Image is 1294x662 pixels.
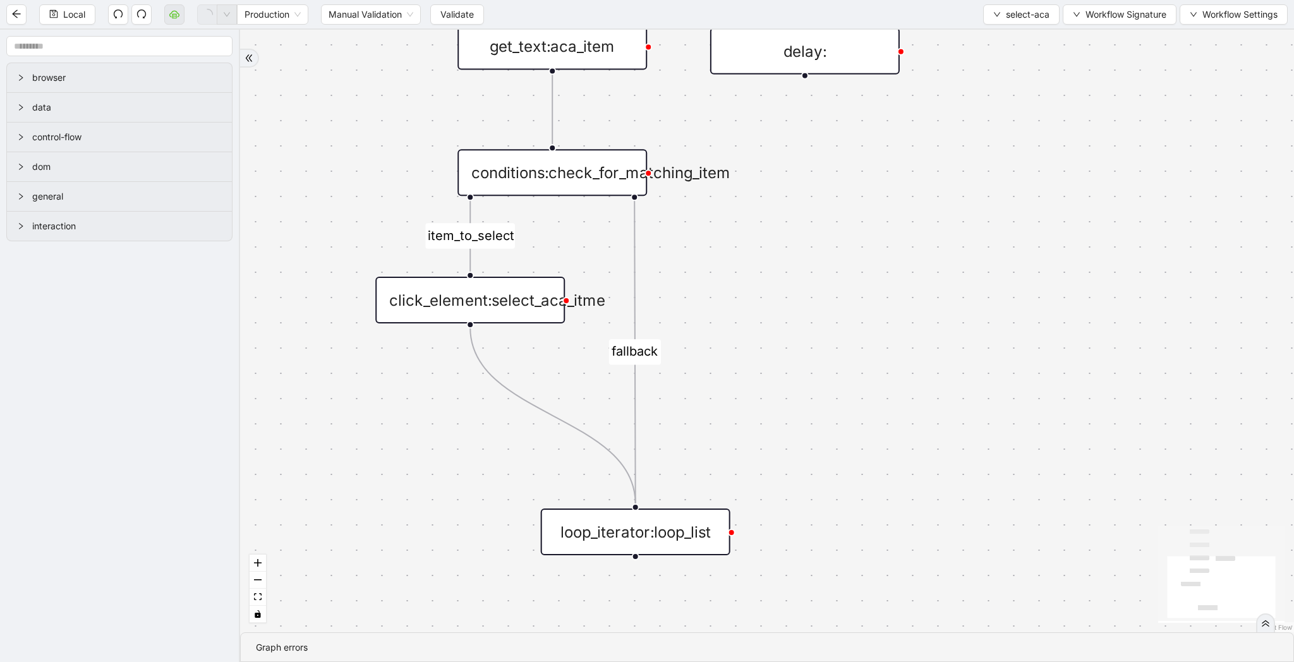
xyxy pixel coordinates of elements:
[245,5,301,24] span: Production
[11,9,21,19] span: arrow-left
[329,5,413,24] span: Manual Validation
[993,11,1001,18] span: down
[710,28,900,75] div: delay:plus-circle
[789,93,821,125] span: plus-circle
[1063,4,1176,25] button: downWorkflow Signature
[32,190,222,203] span: general
[1261,619,1270,628] span: double-right
[17,133,25,141] span: right
[17,163,25,171] span: right
[250,555,266,572] button: zoom in
[250,606,266,623] button: toggle interactivity
[202,8,213,20] span: loading
[1259,623,1292,631] a: React Flow attribution
[49,9,58,18] span: save
[131,4,152,25] button: redo
[710,28,900,75] div: delay:
[164,4,184,25] button: cloud-server
[32,71,222,85] span: browser
[541,509,730,555] div: loop_iterator:loop_list
[113,9,123,19] span: undo
[32,100,222,114] span: data
[7,212,232,241] div: interaction
[7,182,232,211] div: general
[17,222,25,230] span: right
[1202,8,1278,21] span: Workflow Settings
[256,641,1278,654] div: Graph errors
[17,74,25,81] span: right
[223,11,231,18] span: down
[108,4,128,25] button: undo
[1085,8,1166,21] span: Workflow Signature
[32,219,222,233] span: interaction
[541,509,730,555] div: loop_iterator:loop_listplus-circle
[17,193,25,200] span: right
[457,23,647,69] div: get_text:aca_item
[1180,4,1288,25] button: downWorkflow Settings
[63,8,85,21] span: Local
[375,277,565,323] div: click_element:select_aca_itme
[250,589,266,606] button: fit view
[32,130,222,144] span: control-flow
[1073,11,1080,18] span: down
[136,9,147,19] span: redo
[6,4,27,25] button: arrow-left
[1006,8,1049,21] span: select-aca
[457,149,647,196] div: conditions:check_for_matching_item
[169,9,179,19] span: cloud-server
[983,4,1060,25] button: downselect-aca
[7,63,232,92] div: browser
[245,54,253,63] span: double-right
[32,160,222,174] span: dom
[425,200,515,272] g: Edge from conditions:check_for_matching_item to click_element:select_aca_itme
[217,4,237,25] button: down
[39,4,95,25] button: saveLocal
[7,152,232,181] div: dom
[7,123,232,152] div: control-flow
[17,104,25,111] span: right
[430,4,484,25] button: Validate
[470,328,635,503] g: Edge from click_element:select_aca_itme to loop_iterator:loop_list
[7,93,232,122] div: data
[609,200,661,503] g: Edge from conditions:check_for_matching_item to loop_iterator:loop_list
[1190,11,1197,18] span: down
[620,574,651,606] span: plus-circle
[440,8,474,21] span: Validate
[250,572,266,589] button: zoom out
